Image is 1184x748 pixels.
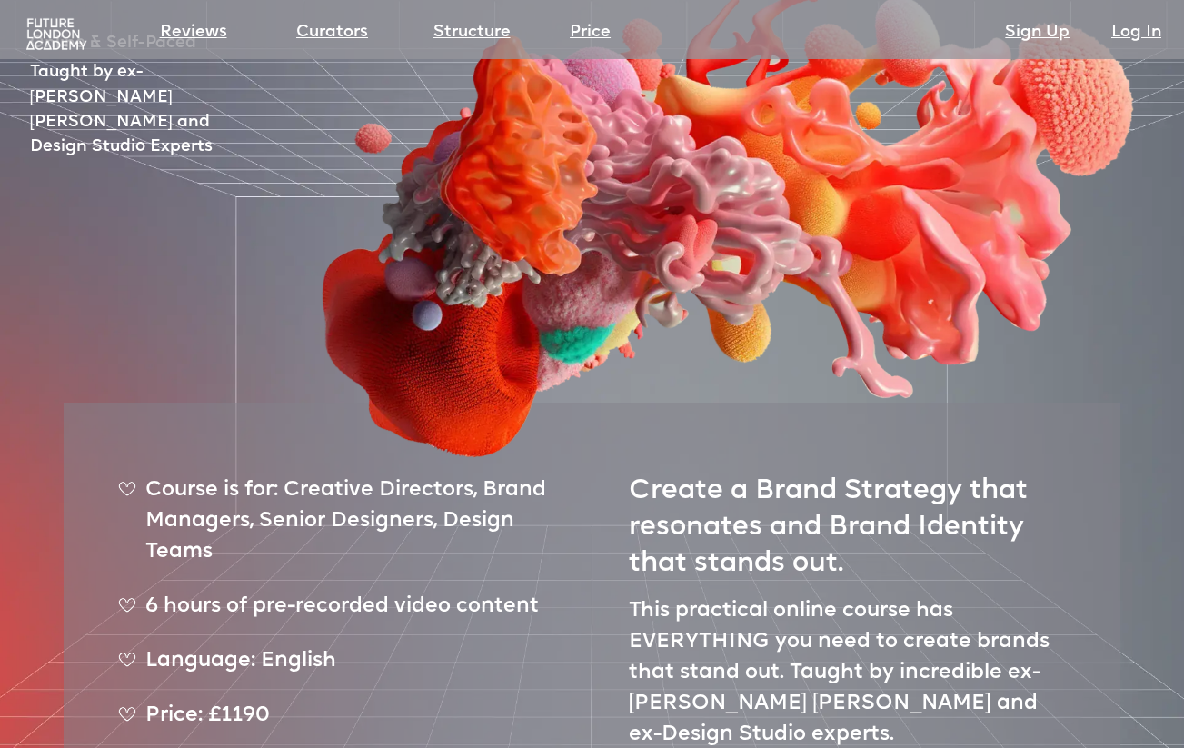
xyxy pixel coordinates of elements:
[118,592,556,637] div: 6 hours of pre-recorded video content
[433,20,511,45] a: Structure
[296,20,368,45] a: Curators
[118,646,556,692] div: Language: English
[30,60,267,159] p: Taught by ex-[PERSON_NAME] [PERSON_NAME] and Design Studio Experts
[1111,20,1161,45] a: Log In
[629,457,1067,583] h2: Create a Brand Strategy that resonates and Brand Identity that stands out.
[160,20,227,45] a: Reviews
[570,20,611,45] a: Price
[118,701,556,746] div: Price: £1190
[1005,20,1070,45] a: Sign Up
[118,475,556,583] div: Course is for: Creative Directors, Brand Managers, Senior Designers, Design Teams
